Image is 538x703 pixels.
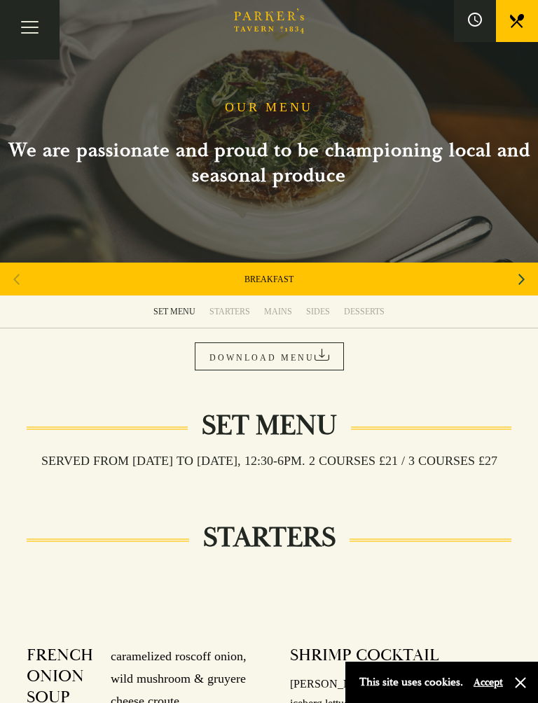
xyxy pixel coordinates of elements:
[146,295,202,328] a: SET MENU
[244,274,294,285] a: BREAKFAST
[189,521,350,555] h2: STARTERS
[344,306,385,317] div: DESSERTS
[474,676,503,689] button: Accept
[337,295,392,328] a: DESSERTS
[513,676,527,690] button: Close and accept
[195,342,344,370] a: DOWNLOAD MENU
[359,672,463,692] p: This site uses cookies.
[209,306,250,317] div: STARTERS
[306,306,330,317] div: SIDES
[264,306,292,317] div: MAINS
[299,295,337,328] a: SIDES
[27,453,511,468] h3: Served from [DATE] to [DATE], 12:30-6pm. 2 COURSES £21 / 3 COURSES £27
[153,306,195,317] div: SET MENU
[257,295,299,328] a: MAINS
[225,100,313,116] h1: OUR MENU
[202,295,257,328] a: STARTERS
[290,645,439,666] h4: SHRIMP COCKTAIL
[188,409,351,443] h2: Set Menu
[512,264,531,295] div: Next slide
